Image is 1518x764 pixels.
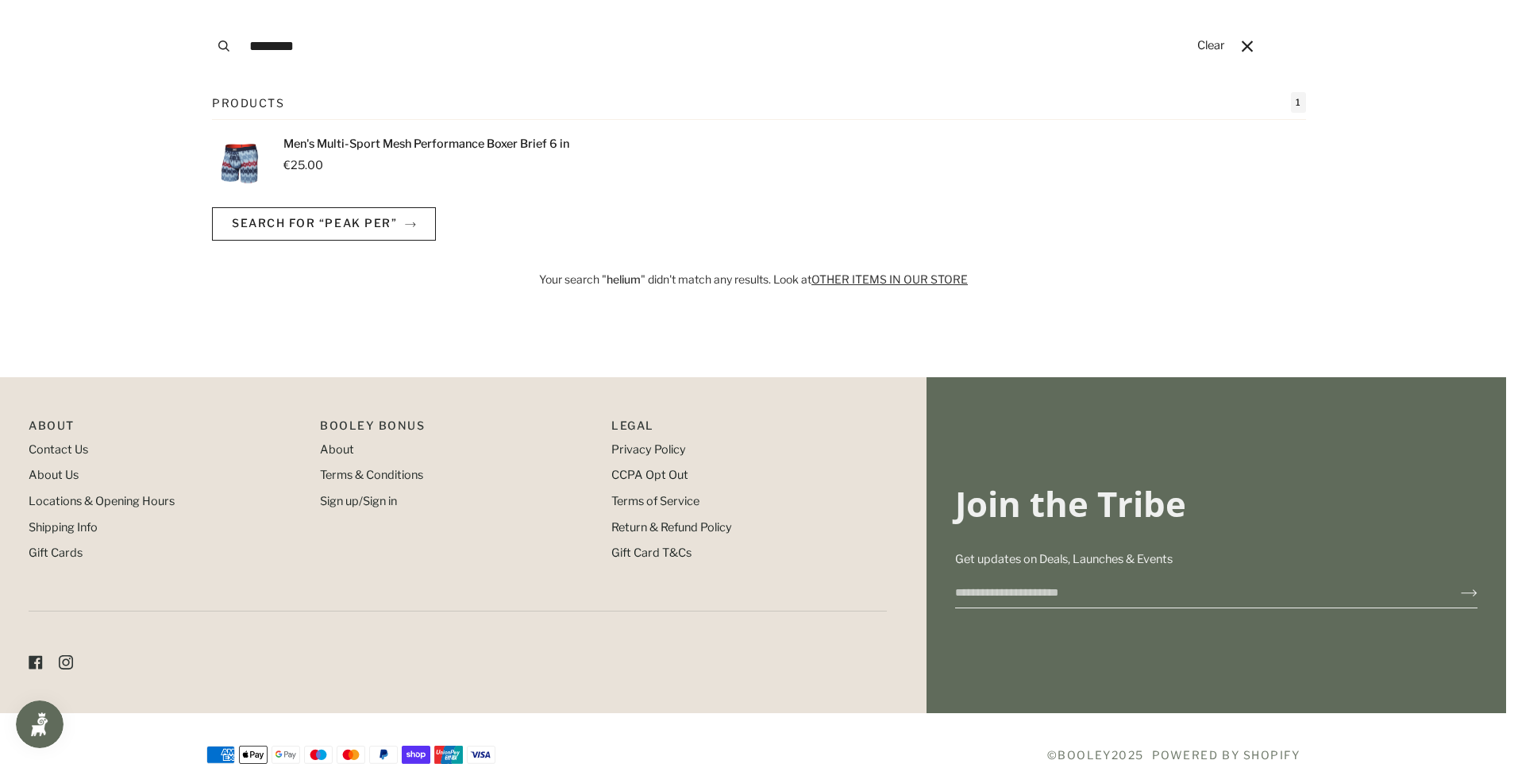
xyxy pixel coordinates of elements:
[232,216,397,230] span: Search for “peak per”
[212,136,1306,191] a: Men's Multi-Sport Mesh Performance Boxer Brief 6 in €25.00
[212,95,284,111] p: Products
[283,158,323,172] span: €25.00
[212,136,268,191] img: Men's Multi-Sport Mesh Performance Boxer Brief 6 in
[16,700,64,748] iframe: Button to open loyalty program pop-up
[1291,92,1306,113] span: 1
[283,136,569,153] p: Men's Multi-Sport Mesh Performance Boxer Brief 6 in
[212,92,1306,264] div: Search for “peak per”
[212,136,1306,191] ul: Products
